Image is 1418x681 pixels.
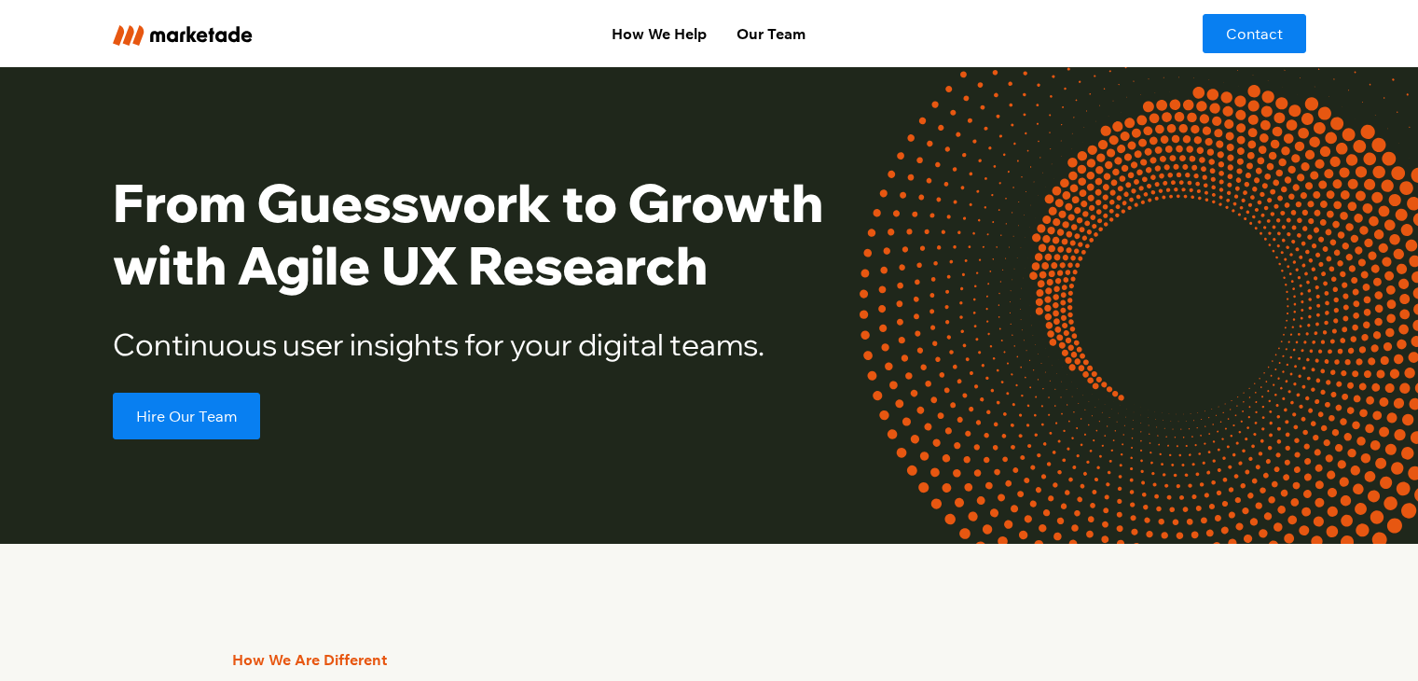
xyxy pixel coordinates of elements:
a: Hire Our Team [113,393,260,439]
div: How We Are Different [232,648,387,671]
a: home [113,21,362,45]
h2: Continuous user insights for your digital teams. [113,327,912,362]
h1: From Guesswork to Growth with Agile UX Research [113,172,912,297]
a: Contact [1203,14,1306,53]
a: How We Help [597,15,722,52]
a: Our Team [722,15,820,52]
